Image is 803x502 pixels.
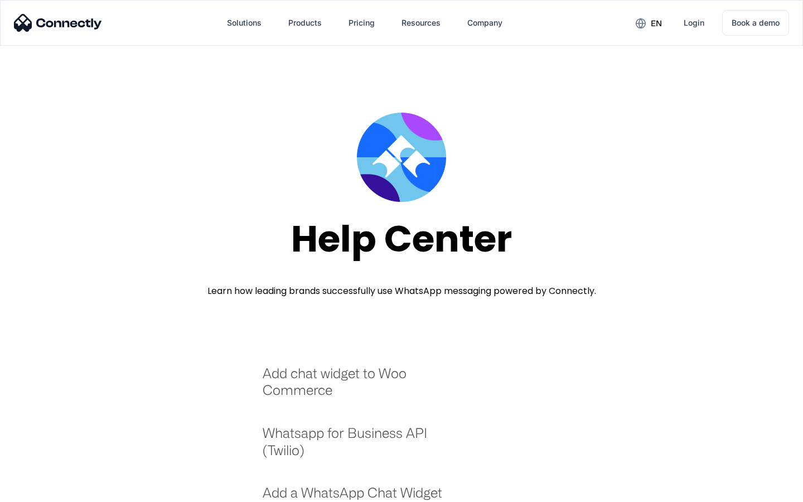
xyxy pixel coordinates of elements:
[291,219,512,259] div: Help Center
[684,15,704,31] div: Login
[467,15,502,31] div: Company
[458,9,511,36] div: Company
[207,284,596,298] div: Learn how leading brands successfully use WhatsApp messaging powered by Connectly.
[22,482,67,498] ul: Language list
[651,16,662,31] div: en
[14,14,102,32] img: Connectly Logo
[393,9,449,36] div: Resources
[218,9,270,36] div: Solutions
[227,15,262,31] div: Solutions
[401,15,441,31] div: Resources
[722,10,789,36] a: Book a demo
[11,482,67,498] aside: Language selected: English
[279,9,331,36] div: Products
[675,9,713,36] a: Login
[340,9,384,36] a: Pricing
[263,424,457,470] a: Whatsapp for Business API (Twilio)
[288,15,322,31] div: Products
[263,365,457,410] a: Add chat widget to Woo Commerce
[627,15,670,31] div: en
[349,15,375,31] div: Pricing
